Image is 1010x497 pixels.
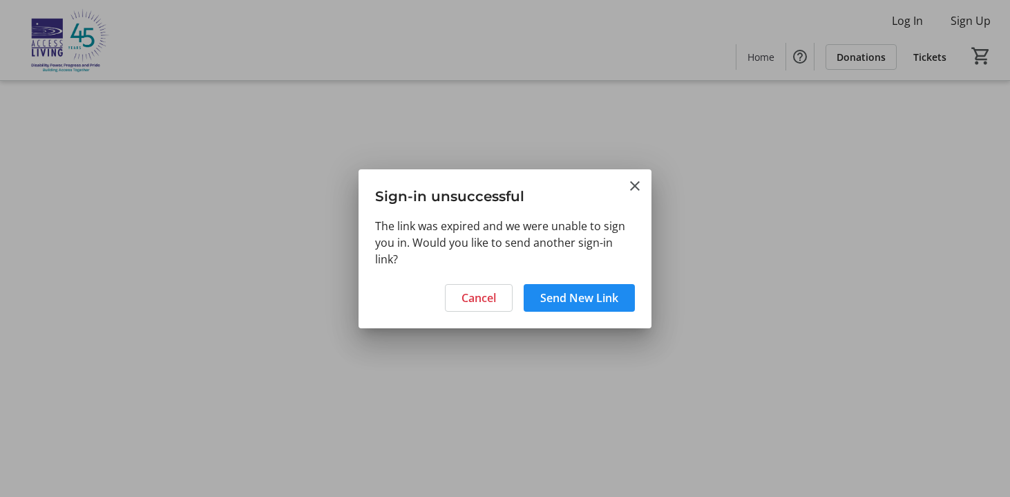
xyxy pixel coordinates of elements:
[540,290,618,306] span: Send New Link
[627,178,643,194] button: Close
[461,290,496,306] span: Cancel
[524,284,635,312] button: Send New Link
[359,218,651,276] div: The link was expired and we were unable to sign you in. Would you like to send another sign-in link?
[445,284,513,312] button: Cancel
[359,169,651,217] h3: Sign-in unsuccessful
